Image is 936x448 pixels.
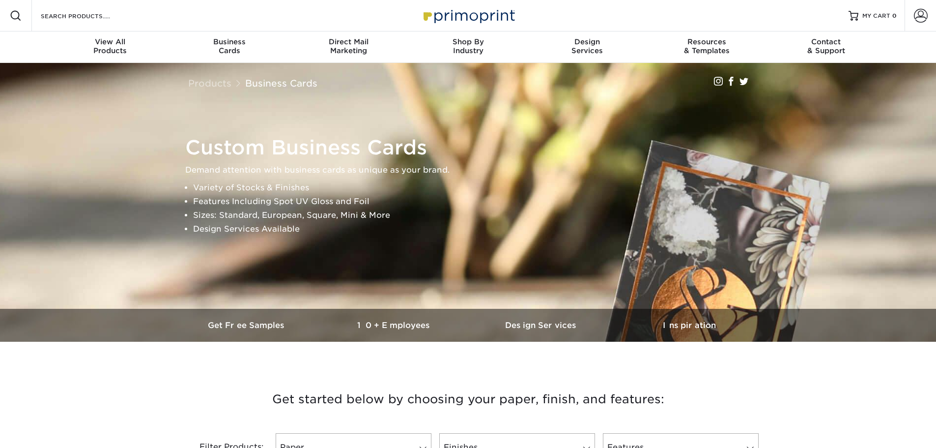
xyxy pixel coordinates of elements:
[51,37,170,46] span: View All
[170,37,289,55] div: Cards
[289,37,408,46] span: Direct Mail
[193,181,760,195] li: Variety of Stocks & Finishes
[193,222,760,236] li: Design Services Available
[173,321,321,330] h3: Get Free Samples
[51,31,170,63] a: View AllProducts
[766,37,886,55] div: & Support
[468,309,616,342] a: Design Services
[862,12,890,20] span: MY CART
[170,31,289,63] a: BusinessCards
[647,37,766,46] span: Resources
[185,136,760,159] h1: Custom Business Cards
[289,31,408,63] a: Direct MailMarketing
[408,31,528,63] a: Shop ByIndustry
[766,31,886,63] a: Contact& Support
[193,209,760,222] li: Sizes: Standard, European, Square, Mini & More
[193,195,760,209] li: Features Including Spot UV Gloss and Foil
[188,78,231,89] a: Products
[647,37,766,55] div: & Templates
[616,309,763,342] a: Inspiration
[185,163,760,177] p: Demand attention with business cards as unique as your brand.
[181,377,756,421] h3: Get started below by choosing your paper, finish, and features:
[408,37,528,55] div: Industry
[528,31,647,63] a: DesignServices
[170,37,289,46] span: Business
[173,309,321,342] a: Get Free Samples
[468,321,616,330] h3: Design Services
[892,12,897,19] span: 0
[766,37,886,46] span: Contact
[245,78,317,89] a: Business Cards
[647,31,766,63] a: Resources& Templates
[289,37,408,55] div: Marketing
[408,37,528,46] span: Shop By
[40,10,136,22] input: SEARCH PRODUCTS.....
[51,37,170,55] div: Products
[419,5,517,26] img: Primoprint
[321,309,468,342] a: 10+ Employees
[321,321,468,330] h3: 10+ Employees
[528,37,647,46] span: Design
[528,37,647,55] div: Services
[616,321,763,330] h3: Inspiration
